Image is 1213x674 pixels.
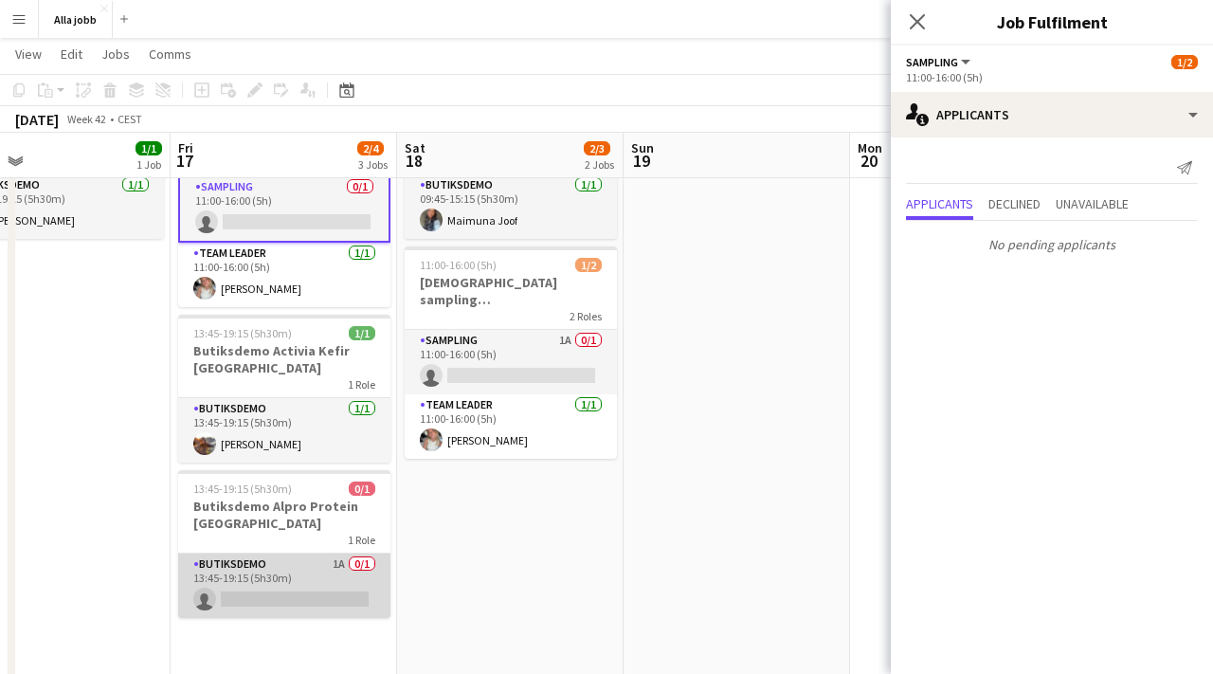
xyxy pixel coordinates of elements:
[178,498,390,532] h3: Butiksdemo Alpro Protein [GEOGRAPHIC_DATA]
[178,139,193,156] span: Fri
[178,342,390,376] h3: Butiksdemo Activia Kefir [GEOGRAPHIC_DATA]
[405,174,617,239] app-card-role: Butiksdemo1/109:45-15:15 (5h30m)Maimuna Joof
[906,55,973,69] button: Sampling
[94,42,137,66] a: Jobs
[15,110,59,129] div: [DATE]
[358,157,388,172] div: 3 Jobs
[178,91,390,307] app-job-card: 11:00-16:00 (5h)1/2[DEMOGRAPHIC_DATA] sampling [GEOGRAPHIC_DATA]2 RolesSampling0/111:00-16:00 (5h...
[405,246,617,459] app-job-card: 11:00-16:00 (5h)1/2[DEMOGRAPHIC_DATA] sampling [GEOGRAPHIC_DATA]2 RolesSampling1A0/111:00-16:00 (...
[136,141,162,155] span: 1/1
[988,197,1041,210] span: Declined
[585,157,614,172] div: 2 Jobs
[349,482,375,496] span: 0/1
[891,228,1213,261] p: No pending applicants
[178,315,390,463] app-job-card: 13:45-19:15 (5h30m)1/1Butiksdemo Activia Kefir [GEOGRAPHIC_DATA]1 RoleButiksdemo1/113:45-19:15 (5...
[405,330,617,394] app-card-role: Sampling1A0/111:00-16:00 (5h)
[906,197,973,210] span: Applicants
[348,377,375,392] span: 1 Role
[891,9,1213,34] h3: Job Fulfilment
[906,70,1198,84] div: 11:00-16:00 (5h)
[855,150,882,172] span: 20
[631,139,654,156] span: Sun
[39,1,113,38] button: Alla jobb
[15,46,42,63] span: View
[405,394,617,459] app-card-role: Team Leader1/111:00-16:00 (5h)[PERSON_NAME]
[891,92,1213,137] div: Applicants
[178,554,390,618] app-card-role: Butiksdemo1A0/113:45-19:15 (5h30m)
[584,141,610,155] span: 2/3
[149,46,191,63] span: Comms
[141,42,199,66] a: Comms
[101,46,130,63] span: Jobs
[402,150,425,172] span: 18
[570,309,602,323] span: 2 Roles
[420,258,497,272] span: 11:00-16:00 (5h)
[53,42,90,66] a: Edit
[906,55,958,69] span: Sampling
[1171,55,1198,69] span: 1/2
[178,243,390,307] app-card-role: Team Leader1/111:00-16:00 (5h)[PERSON_NAME]
[348,533,375,547] span: 1 Role
[61,46,82,63] span: Edit
[178,174,390,243] app-card-role: Sampling0/111:00-16:00 (5h)
[193,326,292,340] span: 13:45-19:15 (5h30m)
[349,326,375,340] span: 1/1
[175,150,193,172] span: 17
[858,139,882,156] span: Mon
[178,398,390,463] app-card-role: Butiksdemo1/113:45-19:15 (5h30m)[PERSON_NAME]
[405,274,617,308] h3: [DEMOGRAPHIC_DATA] sampling [GEOGRAPHIC_DATA]
[628,150,654,172] span: 19
[63,112,110,126] span: Week 42
[405,139,425,156] span: Sat
[136,157,161,172] div: 1 Job
[575,258,602,272] span: 1/2
[118,112,142,126] div: CEST
[357,141,384,155] span: 2/4
[193,482,292,496] span: 13:45-19:15 (5h30m)
[178,470,390,618] app-job-card: 13:45-19:15 (5h30m)0/1Butiksdemo Alpro Protein [GEOGRAPHIC_DATA]1 RoleButiksdemo1A0/113:45-19:15 ...
[8,42,49,66] a: View
[1056,197,1129,210] span: Unavailable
